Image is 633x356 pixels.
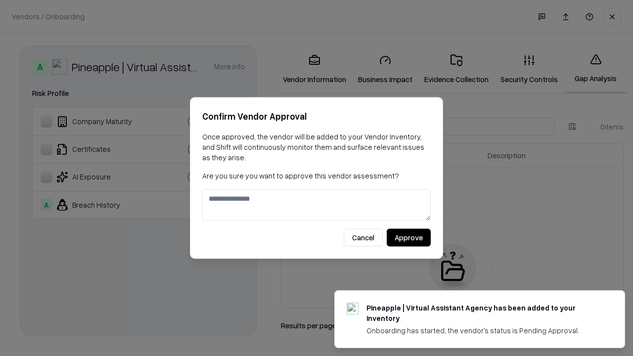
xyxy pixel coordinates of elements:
button: Cancel [344,229,383,247]
p: Are you sure you want to approve this vendor assessment? [202,171,431,181]
div: Onboarding has started, the vendor's status is Pending Approval. [366,325,601,336]
img: trypineapple.com [347,303,359,314]
button: Approve [387,229,431,247]
div: Pineapple | Virtual Assistant Agency has been added to your inventory [366,303,601,323]
p: Once approved, the vendor will be added to your Vendor Inventory, and Shift will continuously mon... [202,132,431,163]
h2: Confirm Vendor Approval [202,109,431,124]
